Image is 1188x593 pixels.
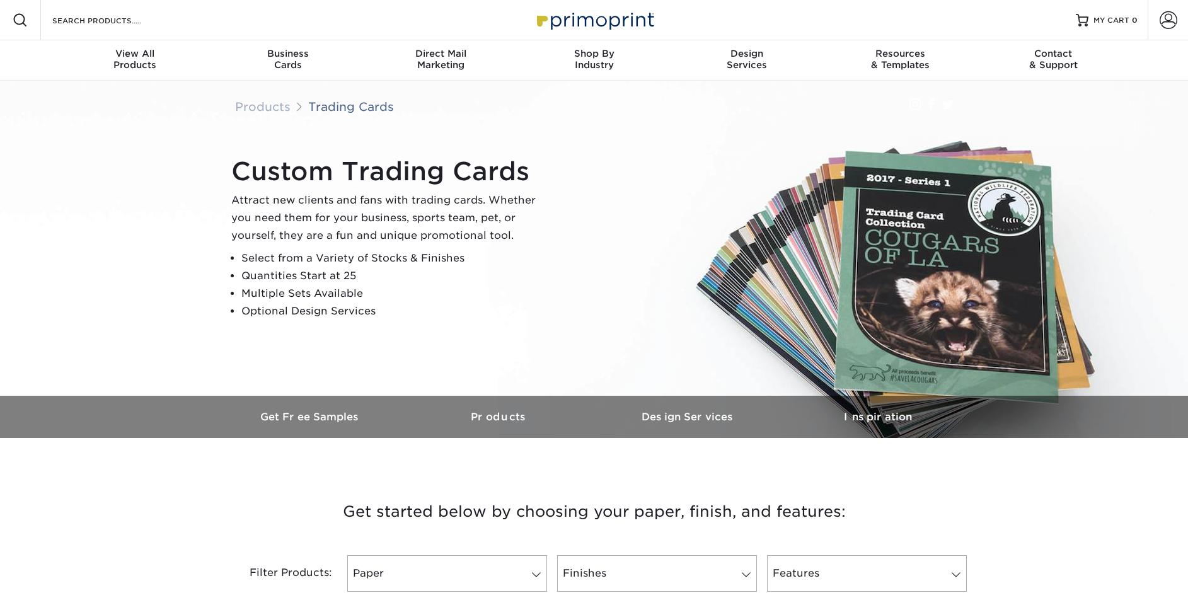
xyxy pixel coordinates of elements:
h1: Custom Trading Cards [231,156,546,187]
a: Direct MailMarketing [364,40,517,81]
div: Filter Products: [216,555,342,592]
a: Design Services [594,396,783,438]
a: Products [405,396,594,438]
a: Shop ByIndustry [517,40,671,81]
span: Contact [977,48,1130,59]
a: Products [235,100,291,113]
a: Resources& Templates [824,40,977,81]
li: Optional Design Services [241,302,546,320]
a: Contact& Support [977,40,1130,81]
span: Direct Mail [364,48,517,59]
span: MY CART [1093,15,1129,26]
input: SEARCH PRODUCTS..... [51,13,174,28]
a: DesignServices [671,40,824,81]
li: Multiple Sets Available [241,285,546,302]
a: Paper [347,555,547,592]
a: Inspiration [783,396,972,438]
span: 0 [1132,16,1138,25]
a: View AllProducts [59,40,212,81]
div: Products [59,48,212,71]
li: Quantities Start at 25 [241,267,546,285]
p: Attract new clients and fans with trading cards. Whether you need them for your business, sports ... [231,192,546,245]
a: Trading Cards [308,100,394,113]
li: Select from a Variety of Stocks & Finishes [241,250,546,267]
h3: Inspiration [783,411,972,423]
span: Business [211,48,364,59]
span: Shop By [517,48,671,59]
a: Finishes [557,555,757,592]
div: & Support [977,48,1130,71]
div: Cards [211,48,364,71]
h3: Products [405,411,594,423]
a: BusinessCards [211,40,364,81]
a: Get Free Samples [216,396,405,438]
a: Features [767,555,967,592]
img: Primoprint [531,6,657,33]
span: Resources [824,48,977,59]
div: Industry [517,48,671,71]
div: Marketing [364,48,517,71]
h3: Get Free Samples [216,411,405,423]
span: View All [59,48,212,59]
span: Design [671,48,824,59]
h3: Design Services [594,411,783,423]
div: & Templates [824,48,977,71]
div: Services [671,48,824,71]
h3: Get started below by choosing your paper, finish, and features: [226,483,963,540]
